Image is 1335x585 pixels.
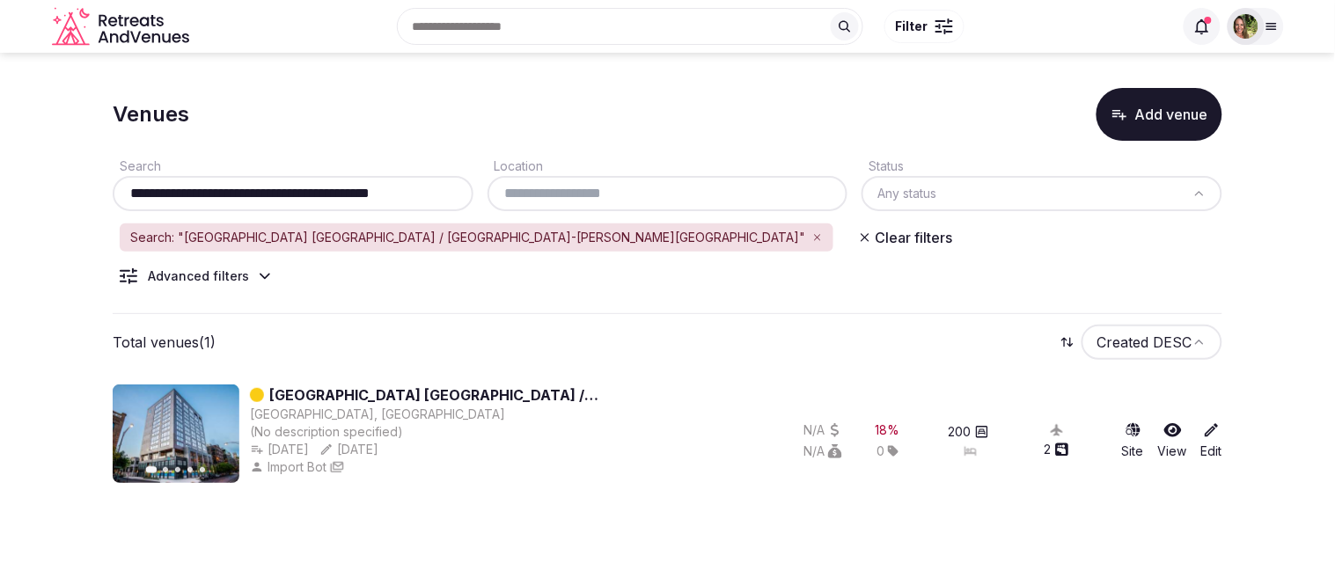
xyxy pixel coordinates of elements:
[1158,421,1187,460] a: View
[113,333,216,352] p: Total venues (1)
[130,229,805,246] span: Search: "[GEOGRAPHIC_DATA] [GEOGRAPHIC_DATA] / [GEOGRAPHIC_DATA]-[PERSON_NAME][GEOGRAPHIC_DATA]"
[187,467,193,472] button: Go to slide 4
[163,467,168,472] button: Go to slide 2
[847,222,964,253] button: Clear filters
[250,423,740,441] div: (No description specified)
[250,441,309,458] button: [DATE]
[862,158,904,173] label: Status
[175,467,180,472] button: Go to slide 3
[268,458,326,476] span: Import Bot
[250,458,326,476] button: Import Bot
[113,384,239,483] img: Featured image for Hyatt House Chicago / West Loop-Fulton Market
[884,10,965,43] button: Filter
[52,7,193,47] svg: Retreats and Venues company logo
[146,466,158,473] button: Go to slide 1
[52,7,193,47] a: Visit the homepage
[113,158,161,173] label: Search
[949,423,989,441] button: 200
[148,267,249,285] div: Advanced filters
[488,158,544,173] label: Location
[319,441,378,458] button: [DATE]
[1097,88,1222,141] button: Add venue
[877,442,884,460] span: 0
[1045,441,1069,458] button: 2
[1234,14,1258,39] img: Shay Tippie
[1122,421,1144,460] a: Site
[876,421,900,439] div: 18 %
[200,467,205,472] button: Go to slide 5
[803,442,842,460] button: N/A
[113,99,189,129] h1: Venues
[876,421,900,439] button: 18%
[250,406,505,423] button: [GEOGRAPHIC_DATA], [GEOGRAPHIC_DATA]
[803,421,842,439] button: N/A
[269,384,740,406] a: [GEOGRAPHIC_DATA] [GEOGRAPHIC_DATA] / [GEOGRAPHIC_DATA]-[PERSON_NAME][GEOGRAPHIC_DATA]
[1201,421,1222,460] a: Edit
[949,423,972,441] span: 200
[896,18,928,35] span: Filter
